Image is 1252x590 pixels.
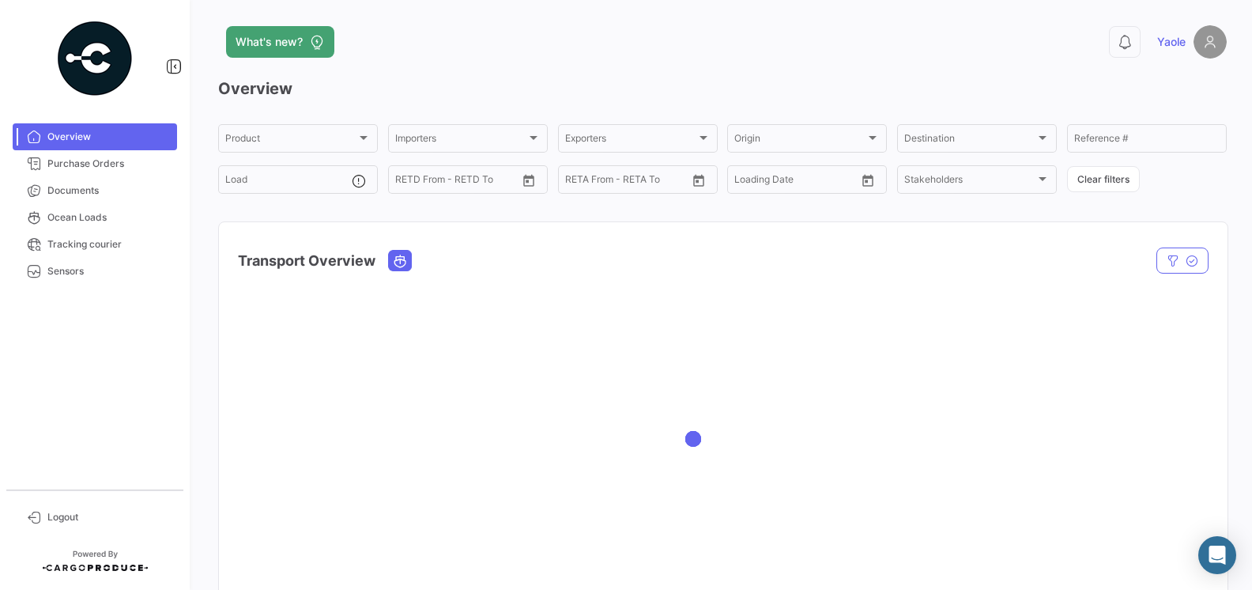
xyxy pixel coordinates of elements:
[13,204,177,231] a: Ocean Loads
[47,237,171,252] span: Tracking courier
[13,177,177,204] a: Documents
[13,123,177,150] a: Overview
[47,130,171,144] span: Overview
[428,176,486,187] input: To
[236,34,303,50] span: What's new?
[565,135,696,146] span: Exporters
[395,176,417,187] input: From
[734,176,756,187] input: From
[47,510,171,524] span: Logout
[226,26,334,58] button: What's new?
[395,135,526,146] span: Importers
[47,157,171,171] span: Purchase Orders
[1157,34,1186,50] span: Yaole
[767,176,825,187] input: To
[734,135,865,146] span: Origin
[517,168,541,192] button: Open calendar
[1198,536,1236,574] div: Abrir Intercom Messenger
[1067,166,1140,192] button: Clear filters
[904,135,1035,146] span: Destination
[565,176,587,187] input: From
[13,150,177,177] a: Purchase Orders
[687,168,711,192] button: Open calendar
[13,258,177,285] a: Sensors
[1194,25,1227,59] img: placeholder-user.png
[238,250,375,272] h4: Transport Overview
[225,135,356,146] span: Product
[218,78,1227,100] h3: Overview
[598,176,656,187] input: To
[856,168,880,192] button: Open calendar
[389,251,411,270] button: Ocean
[13,231,177,258] a: Tracking courier
[47,264,171,278] span: Sensors
[47,183,171,198] span: Documents
[904,176,1035,187] span: Stakeholders
[47,210,171,225] span: Ocean Loads
[55,19,134,98] img: powered-by.png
